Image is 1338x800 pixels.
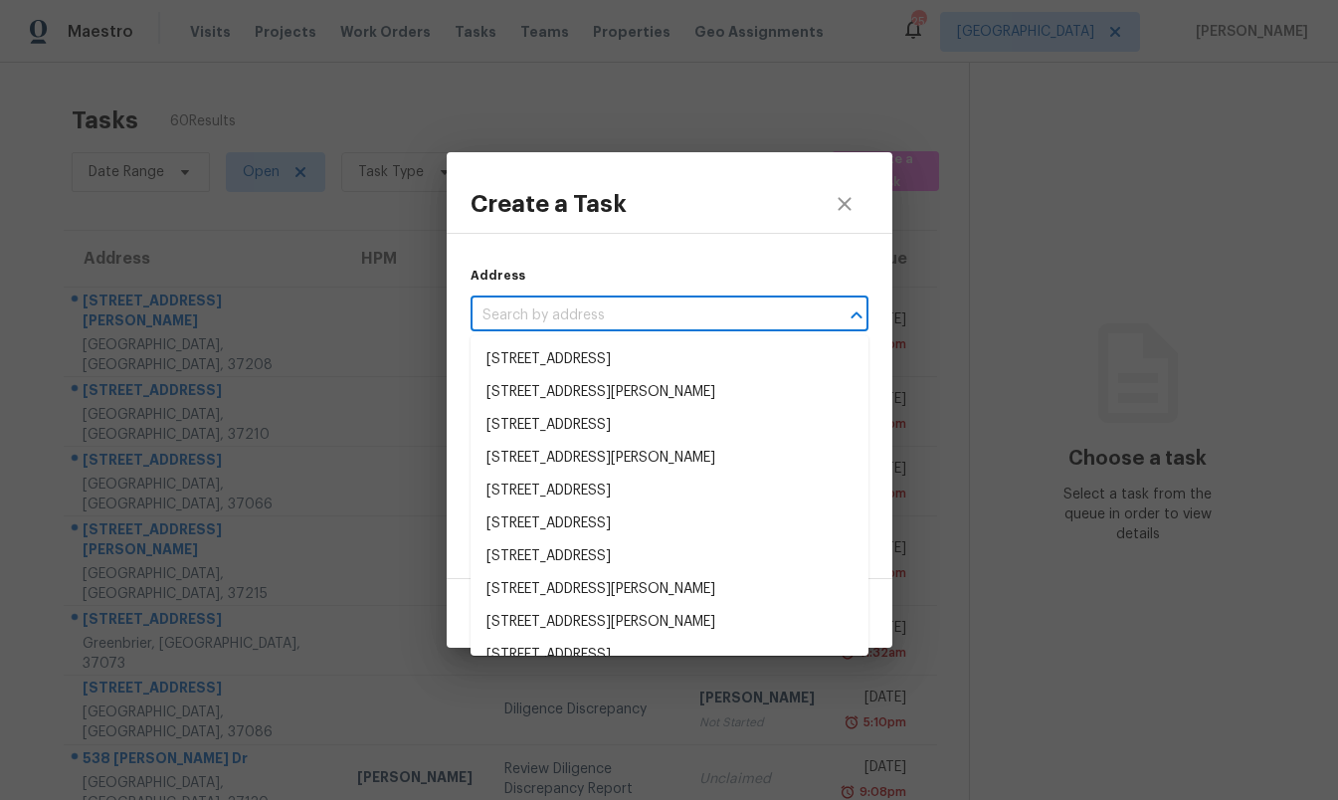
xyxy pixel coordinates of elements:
li: [STREET_ADDRESS] [471,409,868,442]
input: Search by address [471,300,813,331]
li: [STREET_ADDRESS][PERSON_NAME] [471,376,868,409]
button: close [821,180,868,228]
li: [STREET_ADDRESS][PERSON_NAME] [471,442,868,475]
li: [STREET_ADDRESS] [471,540,868,573]
li: [STREET_ADDRESS] [471,343,868,376]
li: [STREET_ADDRESS] [471,475,868,507]
label: Address [471,270,525,282]
li: [STREET_ADDRESS] [471,639,868,672]
h3: Create a Task [471,190,627,218]
li: [STREET_ADDRESS][PERSON_NAME] [471,606,868,639]
li: [STREET_ADDRESS][PERSON_NAME] [471,573,868,606]
li: [STREET_ADDRESS] [471,507,868,540]
button: Close [843,301,870,329]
